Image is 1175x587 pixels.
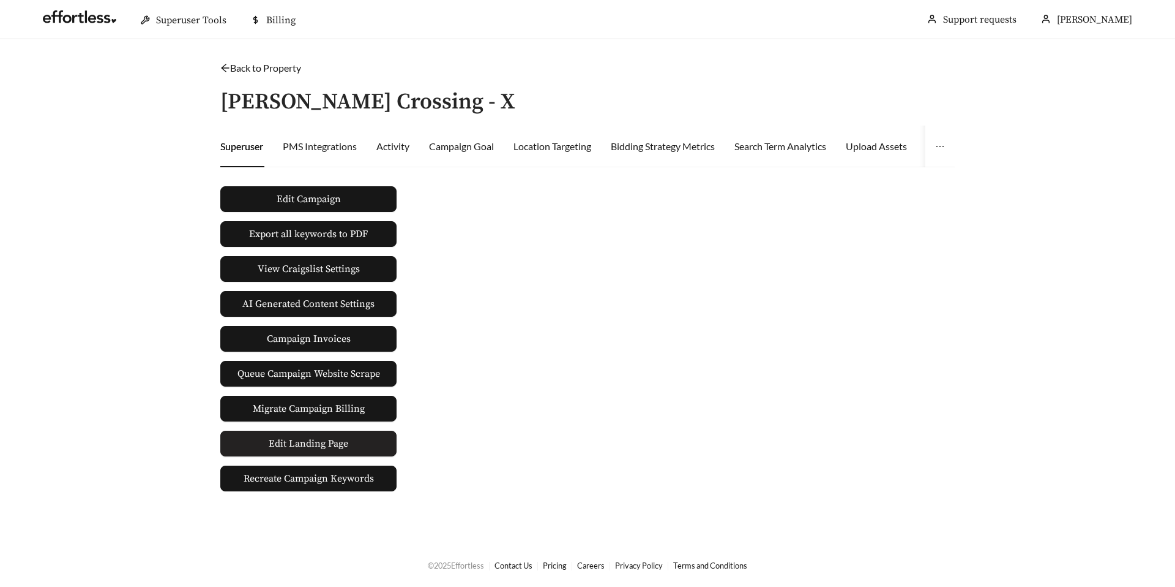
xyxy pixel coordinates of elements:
[220,466,397,491] button: Recreate Campaign Keywords
[1057,13,1132,26] span: [PERSON_NAME]
[220,63,230,73] span: arrow-left
[376,139,409,154] div: Activity
[220,361,397,387] button: Queue Campaign Website Scrape
[220,291,397,317] button: AI Generated Content Settings
[220,326,397,352] a: Campaign Invoices
[249,227,368,241] span: Export all keywords to PDF
[429,139,494,154] div: Campaign Goal
[494,561,532,570] a: Contact Us
[253,401,365,416] span: Migrate Campaign Billing
[258,262,360,276] span: View Craigslist Settings
[220,90,515,115] h3: [PERSON_NAME] Crossing - X
[943,13,1016,26] a: Support requests
[220,139,263,154] div: Superuser
[220,62,301,74] a: arrow-leftBack to Property
[266,14,296,26] span: Billing
[935,142,945,151] span: ellipsis
[543,561,567,570] a: Pricing
[237,366,380,381] span: Queue Campaign Website Scrape
[283,139,357,154] div: PMS Integrations
[220,221,397,247] button: Export all keywords to PDF
[277,192,341,206] span: Edit Campaign
[577,561,605,570] a: Careers
[156,14,226,26] span: Superuser Tools
[220,186,397,212] button: Edit Campaign
[220,431,397,456] a: Edit Landing Page
[925,126,955,167] button: ellipsis
[267,327,351,351] span: Campaign Invoices
[244,471,374,486] span: Recreate Campaign Keywords
[513,139,591,154] div: Location Targeting
[611,139,715,154] div: Bidding Strategy Metrics
[269,431,348,456] span: Edit Landing Page
[428,561,484,570] span: © 2025 Effortless
[220,256,397,282] button: View Craigslist Settings
[734,139,826,154] div: Search Term Analytics
[242,297,375,311] span: AI Generated Content Settings
[615,561,663,570] a: Privacy Policy
[673,561,747,570] a: Terms and Conditions
[220,396,397,422] button: Migrate Campaign Billing
[846,139,907,154] div: Upload Assets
